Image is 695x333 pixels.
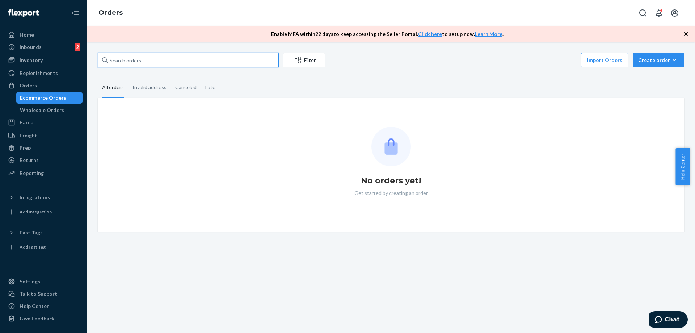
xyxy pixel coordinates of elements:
div: Returns [20,157,39,164]
div: Wholesale Orders [20,107,64,114]
p: Enable MFA within 22 days to keep accessing the Seller Portal. to setup now. . [271,30,504,38]
div: Freight [20,132,37,139]
button: Integrations [4,192,83,203]
a: Add Integration [4,206,83,218]
div: Home [20,31,34,38]
a: Orders [98,9,123,17]
button: Open account menu [667,6,682,20]
div: Filter [283,57,325,64]
a: Settings [4,276,83,287]
div: Ecommerce Orders [20,94,66,101]
button: Give Feedback [4,313,83,324]
div: Fast Tags [20,229,43,236]
p: Get started by creating an order [354,190,428,197]
button: Import Orders [581,53,628,67]
div: Help Center [20,303,49,310]
div: Settings [20,278,40,285]
div: Add Integration [20,209,52,215]
div: Create order [638,57,679,64]
a: Returns [4,154,83,166]
button: Open Search Box [636,6,650,20]
a: Help Center [4,300,83,312]
a: Ecommerce Orders [16,92,83,104]
button: Close Navigation [68,6,83,20]
input: Search orders [98,53,279,67]
div: Give Feedback [20,315,55,322]
a: Orders [4,80,83,91]
a: Inventory [4,54,83,66]
div: Orders [20,82,37,89]
div: Inventory [20,57,43,64]
div: Integrations [20,194,50,201]
a: Inbounds2 [4,41,83,53]
a: Wholesale Orders [16,104,83,116]
iframe: Opens a widget where you can chat to one of our agents [649,311,688,329]
div: Invalid address [132,78,167,97]
img: Empty list [371,127,411,166]
div: Parcel [20,119,35,126]
div: Replenishments [20,70,58,77]
a: Parcel [4,117,83,128]
h1: No orders yet! [361,175,421,187]
a: Reporting [4,167,83,179]
button: Help Center [675,148,690,185]
button: Fast Tags [4,227,83,238]
a: Click here [418,31,442,37]
ol: breadcrumbs [93,3,129,24]
div: Canceled [175,78,197,97]
a: Home [4,29,83,41]
a: Prep [4,142,83,154]
a: Add Fast Tag [4,241,83,253]
div: Reporting [20,170,44,177]
div: Inbounds [20,43,42,51]
a: Replenishments [4,67,83,79]
button: Filter [283,53,325,67]
button: Open notifications [652,6,666,20]
div: Late [205,78,215,97]
div: Add Fast Tag [20,244,46,250]
div: Prep [20,144,31,151]
a: Learn More [475,31,502,37]
button: Create order [633,53,684,67]
div: Talk to Support [20,290,57,297]
button: Talk to Support [4,288,83,300]
img: Flexport logo [8,9,39,17]
a: Freight [4,130,83,141]
div: All orders [102,78,124,98]
div: 2 [75,43,80,51]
